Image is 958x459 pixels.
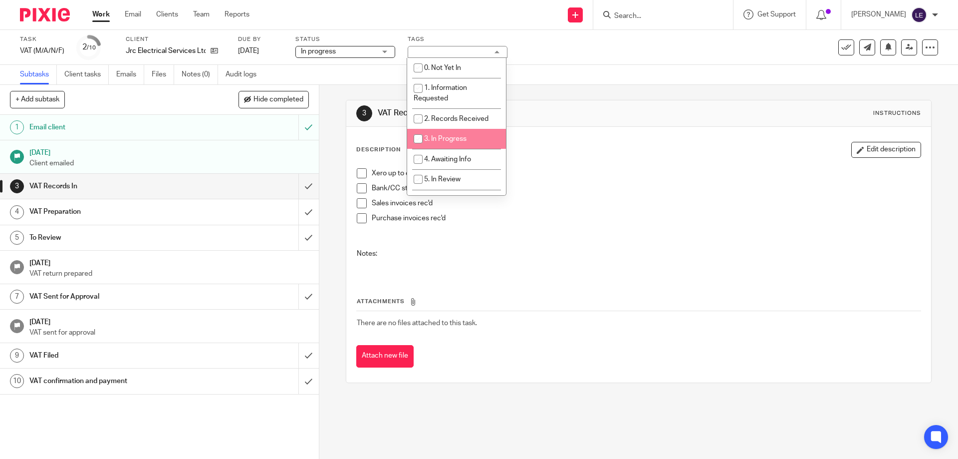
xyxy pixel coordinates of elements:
p: Sales invoices rec'd [372,198,920,208]
div: 3 [356,105,372,121]
p: Jrc Electrical Services Ltd [126,46,206,56]
img: svg%3E [911,7,927,23]
h1: VAT Records In [29,179,202,194]
a: Emails [116,65,144,84]
label: Status [295,35,395,43]
h1: [DATE] [29,315,309,327]
a: Subtasks [20,65,57,84]
span: Hide completed [253,96,303,104]
a: Clients [156,9,178,19]
h1: VAT Records In [378,108,660,118]
p: Bank/CC statements rec'd [372,183,920,193]
a: Files [152,65,174,84]
h1: Email client [29,120,202,135]
h1: VAT Sent for Approval [29,289,202,304]
label: Task [20,35,64,43]
p: Notes: [357,249,920,259]
span: 5. In Review [424,176,461,183]
span: 3. In Progress [424,135,467,142]
small: /10 [87,45,96,50]
div: 9 [10,349,24,363]
div: 1 [10,120,24,134]
span: Attachments [357,299,405,304]
button: Attach new file [356,345,414,368]
a: Client tasks [64,65,109,84]
button: Edit description [851,142,921,158]
span: 1. Information Requested [414,84,467,102]
span: There are no files attached to this task. [357,320,477,327]
button: + Add subtask [10,91,65,108]
div: Instructions [873,109,921,117]
h1: [DATE] [29,145,309,158]
label: Client [126,35,226,43]
a: Work [92,9,110,19]
a: Notes (0) [182,65,218,84]
label: Tags [408,35,507,43]
span: Get Support [757,11,796,18]
h1: VAT confirmation and payment [29,374,202,389]
label: Due by [238,35,283,43]
p: Xero up to date [372,168,920,178]
h1: VAT Preparation [29,204,202,219]
span: 4. Awaiting Info [424,156,471,163]
div: 3 [10,179,24,193]
p: VAT return prepared [29,269,309,279]
div: 10 [10,374,24,388]
span: 2. Records Received [424,115,488,122]
div: 4 [10,205,24,219]
a: Email [125,9,141,19]
div: 7 [10,290,24,304]
p: Client emailed [29,158,309,168]
div: 5 [10,231,24,245]
a: Team [193,9,210,19]
a: Reports [225,9,249,19]
span: [DATE] [238,47,259,54]
h1: [DATE] [29,256,309,268]
button: Hide completed [239,91,309,108]
div: VAT (M/A/N/F) [20,46,64,56]
img: Pixie [20,8,70,21]
a: Audit logs [226,65,264,84]
p: [PERSON_NAME] [851,9,906,19]
h1: To Review [29,230,202,245]
span: 0. Not Yet In [424,64,461,71]
h1: VAT Filed [29,348,202,363]
span: In progress [301,48,336,55]
p: Purchase invoices rec'd [372,213,920,223]
p: VAT sent for approval [29,328,309,338]
div: 2 [82,41,96,53]
p: Description [356,146,401,154]
input: Search [613,12,703,21]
